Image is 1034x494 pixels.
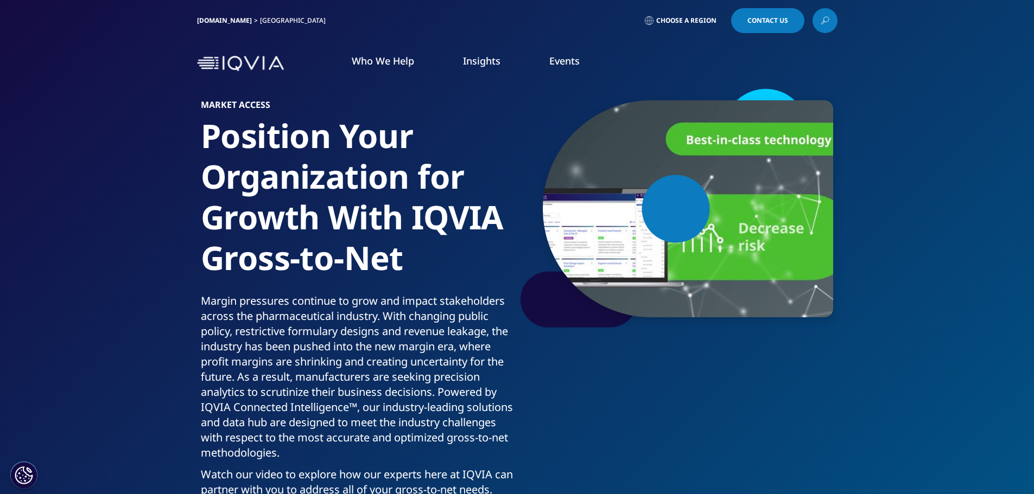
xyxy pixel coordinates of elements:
span: Choose a Region [656,16,716,25]
h1: Position Your Organization for Growth With IQVIA Gross‑to‑Net [201,116,513,293]
a: [DOMAIN_NAME] [197,16,252,25]
a: Who We Help [352,54,414,67]
p: Margin pressures continue to grow and impact stakeholders across the pharmaceutical industry. Wit... [201,293,513,467]
span: Contact Us [747,17,788,24]
img: IQVIA Healthcare Information Technology and Pharma Clinical Research Company [197,56,284,72]
div: [GEOGRAPHIC_DATA] [260,16,330,25]
nav: Primary [288,38,838,89]
a: Contact Us [731,8,804,33]
button: Cookies Settings [10,461,37,489]
img: gross-to-net.jpg [543,100,833,317]
a: Events [549,54,580,67]
h6: Market Access [201,100,513,116]
a: Insights [463,54,500,67]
